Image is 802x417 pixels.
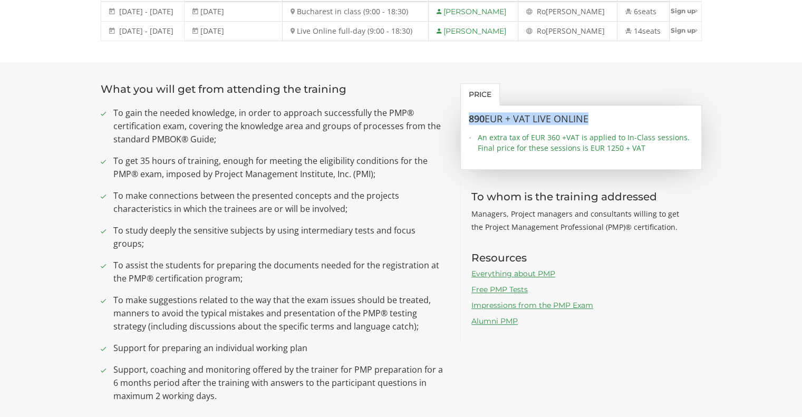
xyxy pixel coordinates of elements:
span: To study deeply the sensitive subjects by using intermediary tests and focus groups; [113,224,445,250]
span: An extra tax of EUR 360 +VAT is applied to In-Class sessions. Final price for these sessions is E... [478,132,693,153]
span: Support for preparing an individual working plan [113,342,445,355]
a: Price [460,83,500,105]
span: To make suggestions related to the way that the exam issues should be treated, manners to avoid t... [113,294,445,333]
a: Sign up [670,22,701,39]
span: [PERSON_NAME] [546,6,605,16]
td: [DATE] [185,2,283,22]
td: Live Online full-day (9:00 - 18:30) [283,22,429,41]
h3: Resources [471,252,691,264]
td: [DATE] [185,22,283,41]
span: Ro [537,6,546,16]
span: EUR + VAT LIVE ONLINE [485,112,588,125]
td: 6 [617,2,669,22]
h3: 890 [469,114,693,124]
a: Alumni PMP [471,316,518,326]
a: Sign up [670,2,701,20]
h3: What you will get from attending the training [101,83,445,95]
span: seats [642,26,661,36]
span: To get 35 hours of training, enough for meeting the eligibility conditions for the PMP® exam, imp... [113,154,445,181]
a: Impressions from the PMP Exam [471,300,593,310]
span: To assist the students for preparing the documents needed for the registration at the PMP® certif... [113,259,445,285]
span: Support, coaching and monitoring offered by the trainer for PMP preparation for a 6 months period... [113,363,445,403]
a: Everything about PMP [471,269,555,278]
span: To gain the needed knowledge, in order to approach successfully the PMP® certification exam, cove... [113,106,445,146]
span: Ro [537,26,546,36]
p: Managers, Project managers and consultants willing to get the Project Management Professional (PM... [471,207,691,234]
span: To make connections between the presented concepts and the projects characteristics in which the ... [113,189,445,216]
td: [PERSON_NAME] [429,22,518,41]
span: seats [638,6,656,16]
span: [DATE] - [DATE] [119,26,173,36]
a: Free PMP Tests [471,285,528,294]
td: 14 [617,22,669,41]
span: [DATE] - [DATE] [119,6,173,16]
span: [PERSON_NAME] [546,26,605,36]
td: Bucharest in class (9:00 - 18:30) [283,2,429,22]
td: [PERSON_NAME] [429,2,518,22]
h3: To whom is the training addressed [471,191,691,202]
